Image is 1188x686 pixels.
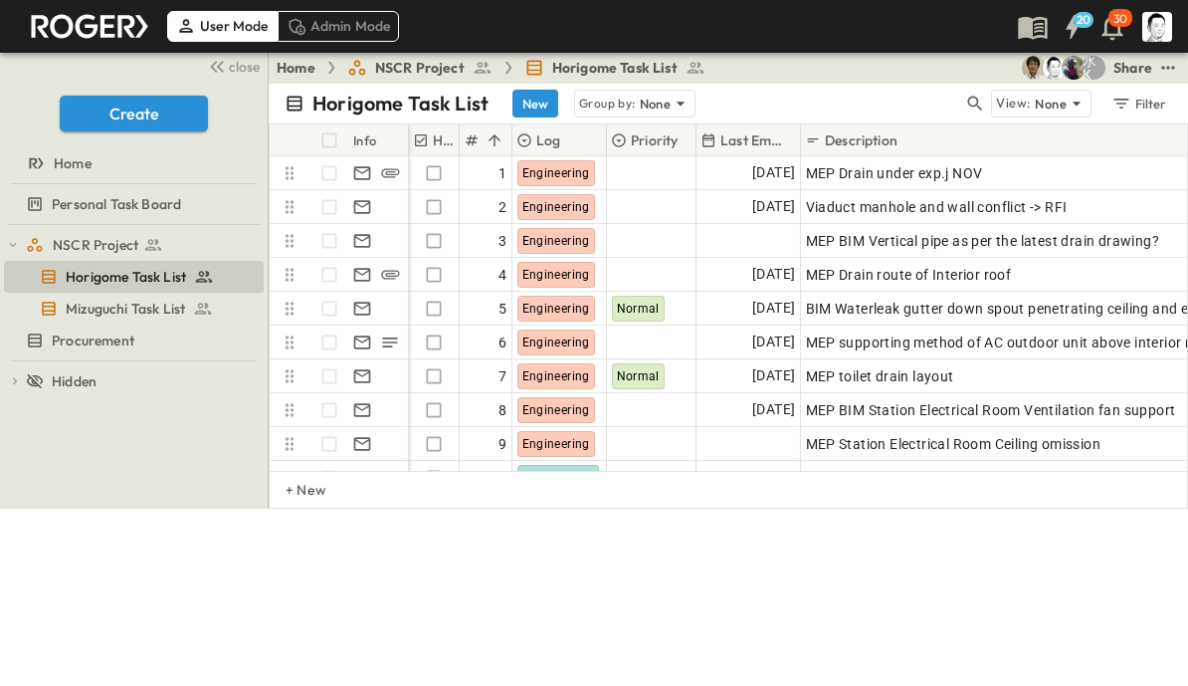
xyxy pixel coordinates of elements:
span: Engineering [522,234,590,248]
button: test [1156,56,1180,80]
span: [DATE] [752,161,795,184]
p: Horigome Task List [312,90,489,117]
span: Horigome Task List [552,58,678,78]
a: NSCR Project [347,58,493,78]
span: MEP Drain route of Interior roof [806,265,1012,285]
div: Info [349,124,409,156]
span: Normal [617,369,660,383]
span: 5 [498,299,506,319]
div: Share [1113,58,1152,78]
span: Normal [617,302,660,316]
span: [DATE] [752,331,795,353]
span: close [229,57,260,77]
span: [DATE] [752,364,795,387]
span: Engineering [522,403,590,417]
p: View: [996,93,1031,114]
p: + New [286,480,297,500]
a: Home [4,149,260,177]
button: Sort [484,129,505,151]
p: Description [825,130,897,150]
div: Personal Task Boardtest [4,188,264,220]
span: Viaduct manhole and wall conflict -> RFI [806,197,1068,217]
div: User Mode [167,11,278,41]
span: NSCR Project [53,235,138,255]
span: [DATE] [752,195,795,218]
p: None [640,94,672,114]
span: MEP BIM Vertical pipe as per the latest drain drawing? [806,231,1160,251]
h6: 20 [1077,12,1091,28]
a: NSCR Project [26,231,260,259]
span: Engineering [522,336,590,349]
span: Mizuguchi Task List [66,299,185,319]
p: 30 [1113,11,1127,27]
span: 3 [498,231,506,251]
button: Filter [1103,90,1172,117]
div: Mizuguchi Task Listtest [4,293,264,325]
img: Profile Picture [1142,12,1172,42]
span: Procurement [52,331,134,350]
span: Personal Task Board [52,194,181,214]
a: Mizuguchi Task List [4,295,260,323]
span: Horigome Task List [66,267,186,287]
span: 7 [498,366,506,386]
span: 2 [498,197,506,217]
p: Last Email Date [720,130,790,150]
p: Log [536,130,561,150]
img: 戸島 太一 (T.TOJIMA) (tzmtit00@pub.taisei.co.jp) [1022,56,1046,80]
span: [DATE] [752,466,795,489]
div: 水口 浩一 (MIZUGUCHI Koichi) (mizuguti@bcd.taisei.co.jp) [1082,56,1105,80]
div: Horigome Task Listtest [4,261,264,293]
p: Hot? [433,130,457,150]
span: MEP Station Electrical Room Ceiling omission [806,434,1101,454]
span: Engineering [522,166,590,180]
button: New [512,90,558,117]
span: Engineering [522,437,590,451]
div: Filter [1110,93,1167,114]
a: Horigome Task List [4,263,260,291]
button: Create [60,96,208,131]
span: MEP Drain under exp.j NOV [806,163,983,183]
a: Horigome Task List [524,58,705,78]
p: Group by: [579,94,636,114]
span: [DATE] [752,263,795,286]
span: Engineering [522,268,590,282]
span: Engineering [522,369,590,383]
span: MEP BIM Station Electrical Room Ventilation fan support [806,400,1176,420]
span: Engineering [522,302,590,316]
img: Joshua Whisenant (josh@tryroger.com) [1062,56,1086,80]
span: Hidden [52,371,97,391]
p: Priority [631,130,678,150]
nav: breadcrumbs [277,58,717,78]
button: close [200,52,264,80]
span: 10 [491,468,507,488]
a: Home [277,58,315,78]
span: 1 [498,163,506,183]
img: 堀米 康介(K.HORIGOME) (horigome@bcd.taisei.co.jp) [1042,56,1066,80]
span: 8 [498,400,506,420]
div: Procurementtest [4,325,264,356]
span: [DATE] [752,398,795,421]
span: 6 [498,333,506,352]
span: Home [54,153,92,173]
p: None [1035,94,1067,114]
span: Engineering [522,200,590,214]
div: NSCR Projecttest [4,229,264,261]
a: Procurement [4,327,260,354]
span: MEP toilet drain layout [806,366,954,386]
span: 4 [498,265,506,285]
button: 20 [1053,9,1092,45]
a: Personal Task Board [4,190,260,218]
span: [DATE] [752,297,795,320]
div: Admin Mode [278,11,400,41]
span: Design Issue [522,471,595,485]
div: Info [353,113,377,168]
span: 9 [498,434,506,454]
span: NSCR Project [375,58,465,78]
